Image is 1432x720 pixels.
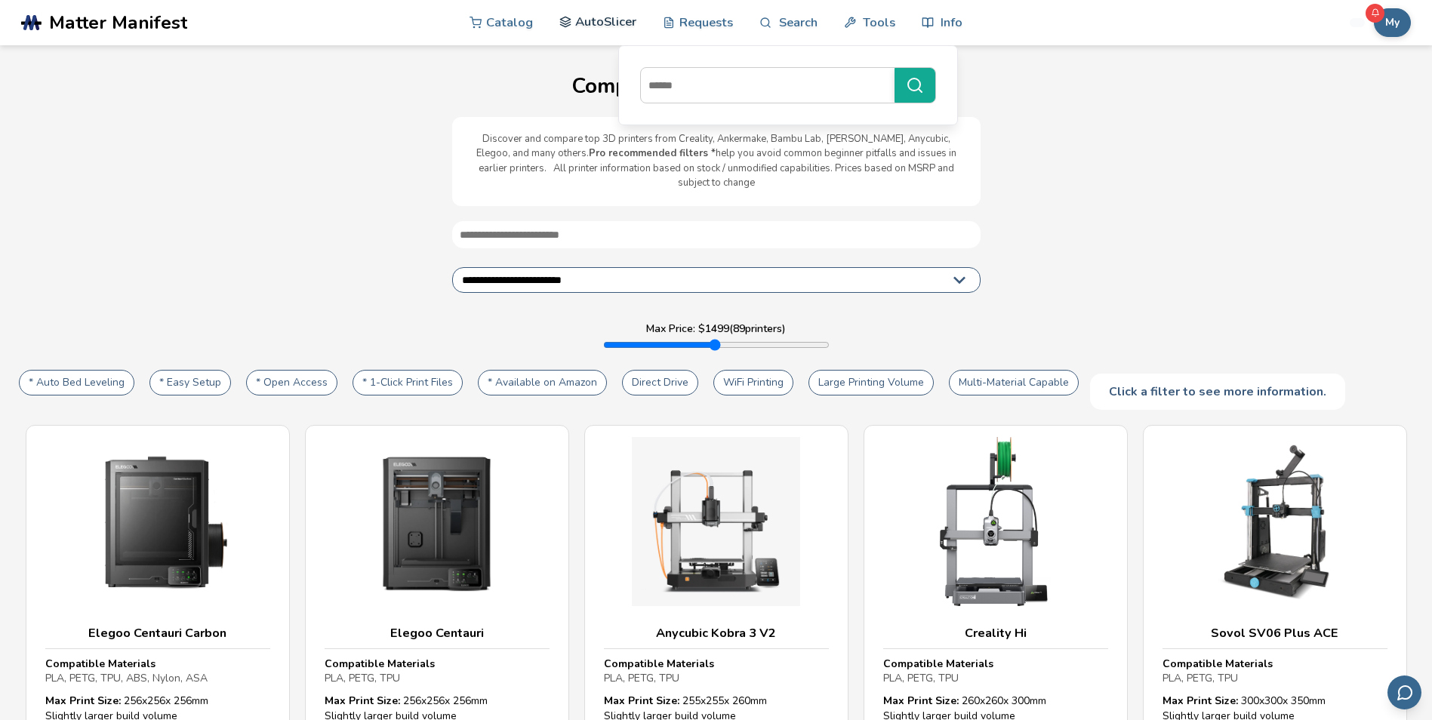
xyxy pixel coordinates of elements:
strong: Compatible Materials [883,657,993,671]
strong: Max Print Size: [1163,694,1238,708]
strong: Max Print Size: [604,694,679,708]
h3: Elegoo Centauri [325,626,550,641]
button: * Easy Setup [149,370,231,395]
span: PLA, PETG, TPU [883,671,959,685]
button: Multi-Material Capable [949,370,1079,395]
span: Matter Manifest [49,12,187,33]
h3: Anycubic Kobra 3 V2 [604,626,829,641]
strong: Max Print Size: [45,694,121,708]
button: Send feedback via email [1387,675,1421,709]
button: WiFi Printing [713,370,793,395]
strong: Compatible Materials [325,657,435,671]
button: * Available on Amazon [478,370,607,395]
b: Pro recommended filters * [589,146,716,160]
strong: Max Print Size: [325,694,400,708]
span: PLA, PETG, TPU [604,671,679,685]
button: My [1374,8,1411,37]
div: Click a filter to see more information. [1090,374,1345,410]
button: Large Printing Volume [808,370,934,395]
button: * Open Access [246,370,337,395]
strong: Compatible Materials [604,657,714,671]
button: Direct Drive [622,370,698,395]
h1: Compare Popular 3D Printers [15,75,1417,98]
h3: Sovol SV06 Plus ACE [1163,626,1387,641]
p: Discover and compare top 3D printers from Creality, Ankermake, Bambu Lab, [PERSON_NAME], Anycubic... [467,132,965,191]
strong: Compatible Materials [1163,657,1273,671]
h3: Elegoo Centauri Carbon [45,626,270,641]
button: * 1-Click Print Files [353,370,463,395]
label: Max Price: $ 1499 ( 89 printers) [646,323,786,335]
h3: Creality Hi [883,626,1108,641]
strong: Compatible Materials [45,657,156,671]
span: PLA, PETG, TPU [1163,671,1238,685]
button: * Auto Bed Leveling [19,370,134,395]
span: PLA, PETG, TPU [325,671,400,685]
span: PLA, PETG, TPU, ABS, Nylon, ASA [45,671,208,685]
strong: Max Print Size: [883,694,959,708]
